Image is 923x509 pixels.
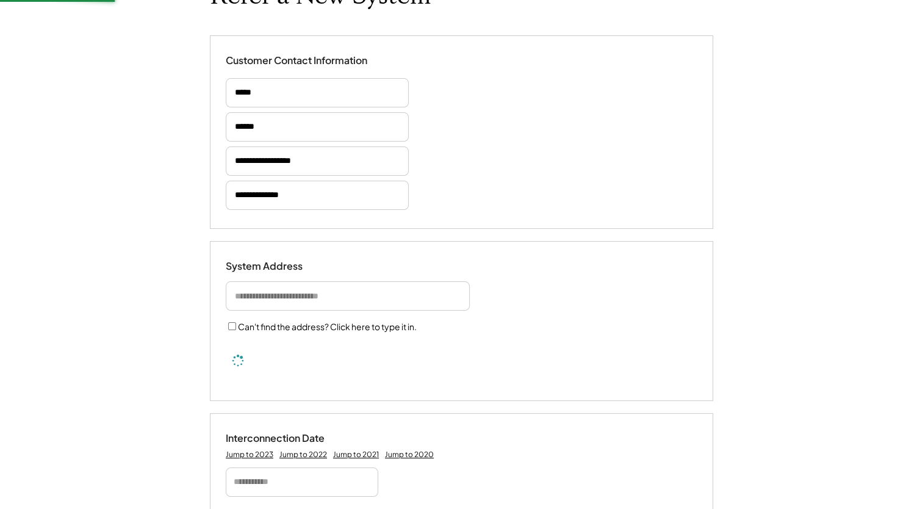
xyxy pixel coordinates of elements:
[226,260,348,273] div: System Address
[238,321,417,332] label: Can't find the address? Click here to type it in.
[226,432,348,445] div: Interconnection Date
[226,450,273,460] div: Jump to 2023
[279,450,327,460] div: Jump to 2022
[385,450,434,460] div: Jump to 2020
[226,54,367,67] div: Customer Contact Information
[333,450,379,460] div: Jump to 2021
